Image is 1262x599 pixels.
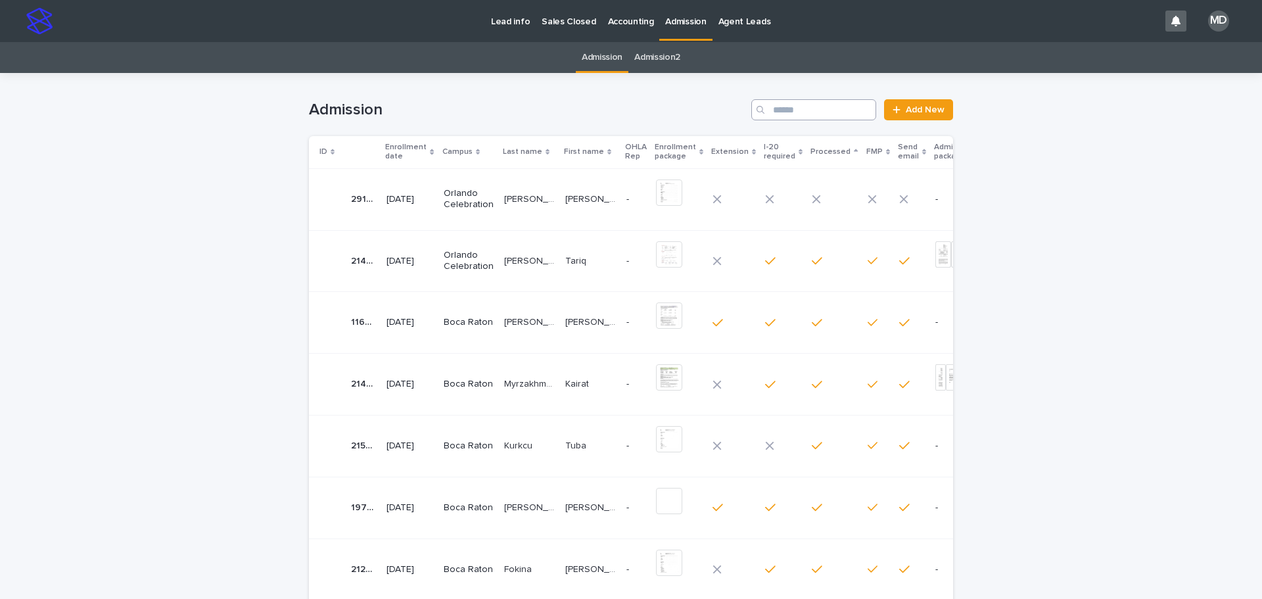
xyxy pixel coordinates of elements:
p: Tariq [565,253,589,267]
p: [DATE] [386,564,432,575]
p: - [626,502,645,514]
p: - [935,441,980,452]
p: Kairat [565,376,592,390]
p: OHLA Rep [625,140,647,164]
p: - [626,379,645,390]
tr: 1975719757 [DATE]Boca Raton[PERSON_NAME] [PERSON_NAME][PERSON_NAME] [PERSON_NAME] [PERSON_NAME][P... [309,477,1001,539]
p: Gaudis Josefina [565,191,619,205]
p: Kurkcu [504,438,535,452]
p: Boca Raton [444,564,494,575]
p: ID [319,145,327,159]
p: [DATE] [386,379,432,390]
p: Orlando Celebration [444,250,494,272]
a: Admission2 [634,42,680,73]
tr: 2917829178 [DATE]Orlando Celebration[PERSON_NAME] [PERSON_NAME][PERSON_NAME] [PERSON_NAME] [PERSO... [309,168,1001,230]
p: Katiucha Dayane [565,500,619,514]
p: - [935,194,980,205]
tr: 2145021450 [DATE]Boca RatonMyrzakhmetovMyrzakhmetov KairatKairat - [309,354,1001,416]
span: Add New [906,105,945,114]
tr: 2150921509 [DATE]Boca RatonKurkcuKurkcu TubaTuba -- [309,415,1001,477]
p: - [626,564,645,575]
p: Campus [442,145,473,159]
p: 29178 [351,191,379,205]
p: Processed [810,145,851,159]
h1: Admission [309,101,746,120]
p: 19757 [351,500,379,514]
p: First name [564,145,604,159]
p: I-20 required [764,140,795,164]
p: DE SOUZA BARROS [504,500,557,514]
p: Extension [711,145,749,159]
p: Send email [898,140,919,164]
p: [DATE] [386,256,432,267]
p: ALABDULWAHAB [504,253,557,267]
p: Enrollment date [385,140,427,164]
p: 21450 [351,376,379,390]
p: 11644 [351,314,379,328]
p: Myrzakhmetov [504,376,557,390]
p: - [935,317,980,328]
p: 21403 [351,253,379,267]
tr: 1164411644 [DATE]Boca Raton[PERSON_NAME] [PERSON_NAME][PERSON_NAME] [PERSON_NAME] [PERSON_NAME][P... [309,292,1001,354]
p: - [626,194,645,205]
a: Add New [884,99,953,120]
p: Boca Raton [444,502,494,514]
p: Fokina [504,562,534,575]
p: Briceno de Bermudez [504,191,557,205]
p: Boca Raton [444,317,494,328]
p: 21295 [351,562,379,575]
p: Boca Raton [444,441,494,452]
p: Orlando Celebration [444,188,494,210]
p: FMP [866,145,883,159]
a: Admission [582,42,622,73]
p: Admission package [934,140,973,164]
img: stacker-logo-s-only.png [26,8,53,34]
p: Yully Andrea [565,314,619,328]
tr: 2140321403 [DATE]Orlando Celebration[PERSON_NAME][PERSON_NAME] TariqTariq - [309,230,1001,292]
input: Search [751,99,876,120]
p: - [935,502,980,514]
p: Last name [503,145,542,159]
p: - [626,317,645,328]
p: [DATE] [386,317,432,328]
p: Enrollment package [655,140,696,164]
p: - [935,564,980,575]
p: [DATE] [386,502,432,514]
div: MD [1208,11,1229,32]
p: Casas Barreto [504,314,557,328]
p: - [626,441,645,452]
p: [DATE] [386,441,432,452]
p: 21509 [351,438,379,452]
p: Tuba [565,438,589,452]
p: Boca Raton [444,379,494,390]
p: - [626,256,645,267]
p: [DATE] [386,194,432,205]
p: [PERSON_NAME] [565,562,619,575]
